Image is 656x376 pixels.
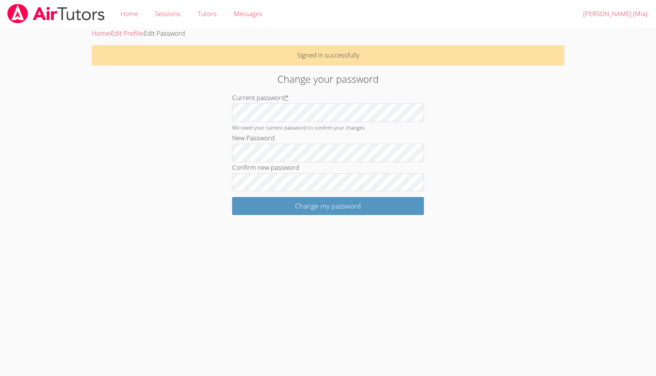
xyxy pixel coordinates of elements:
label: Confirm new password [232,163,299,172]
abbr: required [285,93,288,102]
small: We need your current password to confirm your changes [232,124,364,131]
span: Messages [234,9,262,18]
input: Change my password [232,197,424,215]
p: Signed in successfully [92,45,564,66]
a: Edit Profile [111,29,142,38]
div: › › [92,28,564,39]
label: New Password [232,133,275,142]
img: airtutors_banner-c4298cdbf04f3fff15de1276eac7730deb9818008684d7c2e4769d2f7ddbe033.png [7,4,105,23]
h2: Change your password [151,72,505,86]
label: Current password [232,93,288,102]
span: Edit Password [144,29,185,38]
a: Home [92,29,109,38]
